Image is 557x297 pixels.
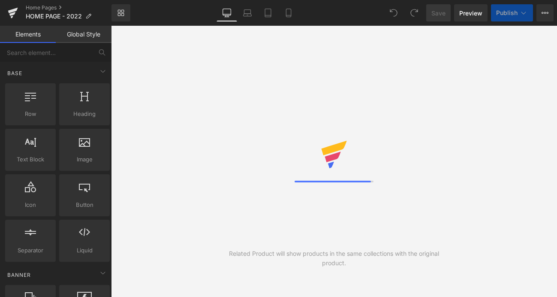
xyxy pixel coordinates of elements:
[217,4,237,21] a: Desktop
[26,13,82,20] span: HOME PAGE - 2022
[237,4,258,21] a: Laptop
[223,249,446,268] div: Related Product will show products in the same collections with the original product.
[62,155,107,164] span: Image
[8,109,53,118] span: Row
[8,200,53,209] span: Icon
[8,246,53,255] span: Separator
[431,9,446,18] span: Save
[385,4,402,21] button: Undo
[536,4,554,21] button: More
[6,271,32,279] span: Banner
[406,4,423,21] button: Redo
[62,200,107,209] span: Button
[491,4,533,21] button: Publish
[496,9,518,16] span: Publish
[26,4,111,11] a: Home Pages
[454,4,488,21] a: Preview
[56,26,111,43] a: Global Style
[459,9,482,18] span: Preview
[62,246,107,255] span: Liquid
[258,4,278,21] a: Tablet
[8,155,53,164] span: Text Block
[111,4,130,21] a: New Library
[62,109,107,118] span: Heading
[6,69,23,77] span: Base
[278,4,299,21] a: Mobile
